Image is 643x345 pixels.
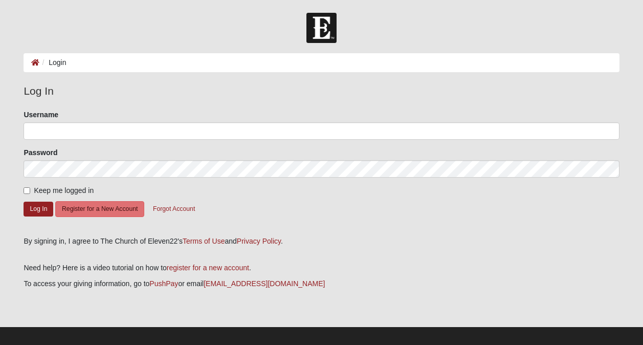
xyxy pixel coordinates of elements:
a: PushPay [149,279,178,288]
img: Church of Eleven22 Logo [306,13,337,43]
p: To access your giving information, go to or email [24,278,619,289]
a: Privacy Policy [237,237,281,245]
input: Keep me logged in [24,187,30,194]
button: Forgot Account [146,201,202,217]
legend: Log In [24,83,619,99]
div: By signing in, I agree to The Church of Eleven22's and . [24,236,619,247]
li: Login [39,57,66,68]
span: Keep me logged in [34,186,94,195]
p: Need help? Here is a video tutorial on how to . [24,263,619,273]
a: register for a new account [167,264,249,272]
label: Username [24,110,58,120]
label: Password [24,147,57,158]
a: [EMAIL_ADDRESS][DOMAIN_NAME] [204,279,325,288]
button: Register for a New Account [55,201,144,217]
button: Log In [24,202,53,217]
a: Terms of Use [183,237,225,245]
